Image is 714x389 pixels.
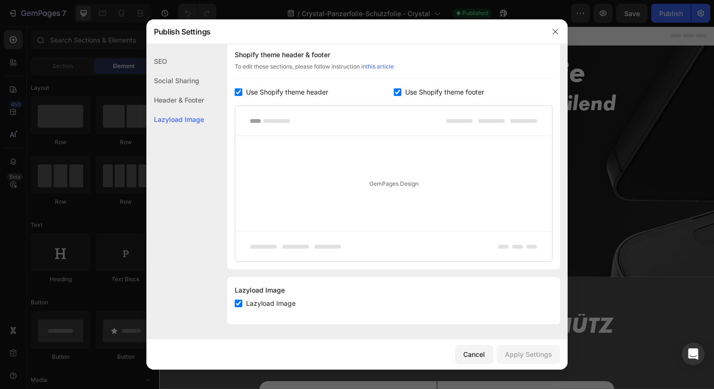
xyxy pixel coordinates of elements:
span: Use Shopify theme header [246,86,328,98]
span: Lazyload Image [246,298,296,309]
p: Crystal – stoßabsorbierend und selbstheilend [8,67,559,91]
button: Cancel [455,345,493,364]
p: Trustpilot [114,186,161,200]
div: GemPages Design [235,136,552,231]
button: Apply Settings [497,345,560,364]
div: Social Sharing [146,71,204,90]
p: 4.7 /5 [82,186,109,200]
div: Publish Settings [146,19,543,44]
a: this article [366,63,394,70]
div: Lazyload Image [235,285,552,296]
div: To edit those sections, please follow instruction in [235,62,552,79]
div: Lazyload Image [146,110,204,129]
img: gempages_540026548523107232-13b56c53-3243-4b55-8943-b9f274381f2a.png [10,99,152,126]
div: Cancel [463,349,485,359]
p: Über 1 Mio. Kunden weltweit [8,210,559,221]
p: Jetzt Crastal entdecken [34,147,136,158]
div: Apply Settings [505,349,552,359]
div: Open Intercom Messenger [682,343,705,365]
div: Header & Footer [146,90,204,110]
i: Die stärkste flexible Schutzfolie [8,30,435,63]
a: Jetzt Crastal entdecken [7,141,173,164]
span: Use Shopify theme footer [405,86,484,98]
div: SEO [146,52,204,71]
h2: Warum CRYSTAL besser schütz als Panzerglas [102,294,465,339]
div: Shopify theme header & footer [235,49,552,61]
